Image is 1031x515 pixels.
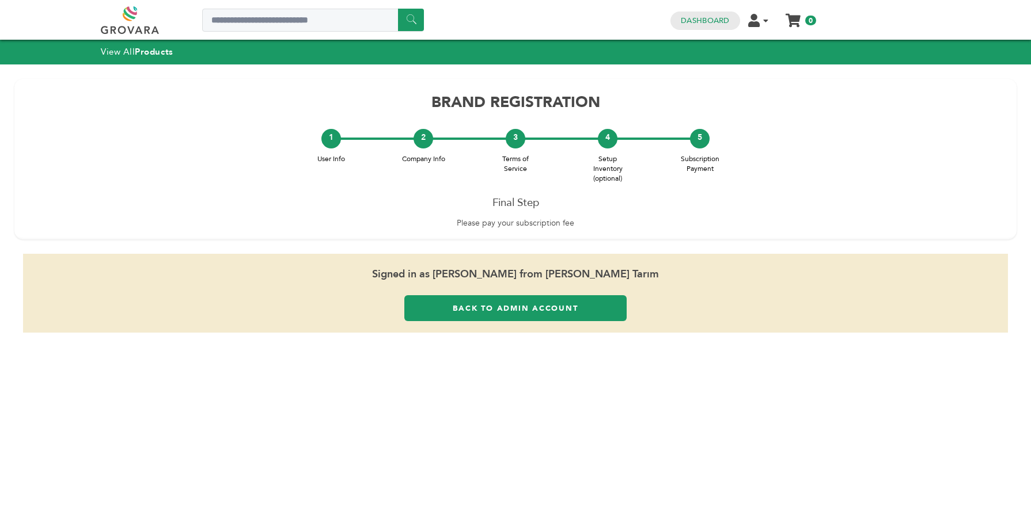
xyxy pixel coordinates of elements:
input: Search a product or brand... [202,9,424,32]
div: 3 [506,129,525,148]
div: 1 [321,129,341,148]
a: View AllProducts [101,46,173,58]
span: Terms of Service [492,154,539,174]
a: My Cart [787,10,800,22]
p: Please pay your subscription fee [26,218,1005,229]
span: Subscription Payment [677,154,723,174]
h3: Final Step [26,195,1005,218]
div: 2 [414,129,433,148]
h1: BRAND REGISTRATION [26,87,1005,118]
span: 0 [805,16,816,25]
span: Signed in as [PERSON_NAME] from [PERSON_NAME] Tarım [23,254,1008,295]
strong: Products [135,46,173,58]
div: 5 [690,129,710,148]
a: Back to Admin Account [404,295,627,321]
div: 4 [598,129,617,148]
span: Setup Inventory (optional) [585,154,631,183]
span: Company Info [400,154,446,164]
span: User Info [308,154,354,164]
a: Dashboard [681,16,729,26]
